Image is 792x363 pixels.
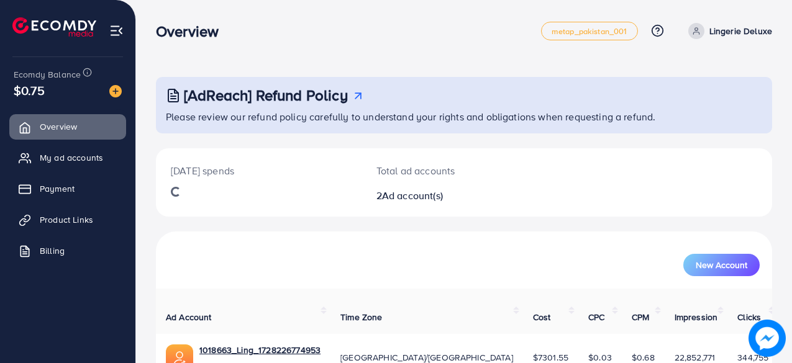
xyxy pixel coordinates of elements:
[109,24,124,38] img: menu
[166,109,765,124] p: Please review our refund policy carefully to understand your rights and obligations when requesti...
[696,261,747,269] span: New Account
[199,344,321,356] a: 1018663_Ling_1728226774953
[749,320,786,357] img: image
[12,17,96,37] img: logo
[632,311,649,323] span: CPM
[9,114,126,139] a: Overview
[709,24,772,38] p: Lingerie Deluxe
[14,81,45,99] span: $0.75
[675,311,718,323] span: Impression
[737,311,761,323] span: Clicks
[14,68,81,81] span: Ecomdy Balance
[552,27,627,35] span: metap_pakistan_001
[683,23,772,39] a: Lingerie Deluxe
[9,238,126,263] a: Billing
[588,311,604,323] span: CPC
[340,311,382,323] span: Time Zone
[40,120,77,133] span: Overview
[9,176,126,201] a: Payment
[40,244,65,257] span: Billing
[9,207,126,232] a: Product Links
[156,22,229,40] h3: Overview
[382,189,443,202] span: Ad account(s)
[541,22,638,40] a: metap_pakistan_001
[109,85,122,97] img: image
[376,190,501,202] h2: 2
[166,311,212,323] span: Ad Account
[533,311,551,323] span: Cost
[184,86,348,104] h3: [AdReach] Refund Policy
[376,163,501,178] p: Total ad accounts
[40,182,75,195] span: Payment
[40,213,93,226] span: Product Links
[40,151,103,164] span: My ad accounts
[9,145,126,170] a: My ad accounts
[171,163,347,178] p: [DATE] spends
[683,254,760,276] button: New Account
